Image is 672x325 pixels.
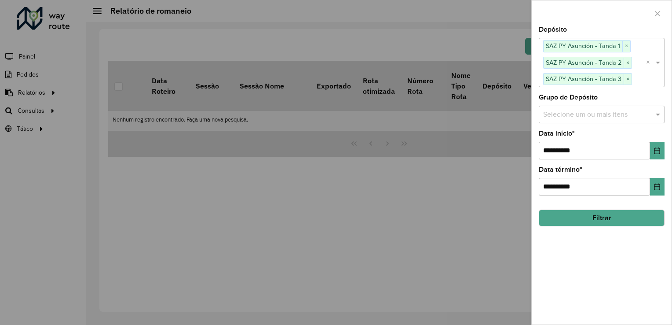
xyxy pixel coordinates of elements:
button: Choose Date [650,142,665,159]
span: × [624,74,632,85]
span: SAZ PY Asunción - Tanda 2 [544,57,624,68]
button: Filtrar [539,210,665,226]
span: × [624,58,632,68]
label: Depósito [539,24,567,35]
button: Choose Date [650,178,665,196]
label: Grupo de Depósito [539,92,598,103]
span: Clear all [646,57,654,68]
span: × [622,41,630,52]
span: SAZ PY Asunción - Tanda 1 [544,41,622,51]
label: Data término [539,164,582,175]
span: SAZ PY Asunción - Tanda 3 [544,74,624,84]
label: Data início [539,128,575,139]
